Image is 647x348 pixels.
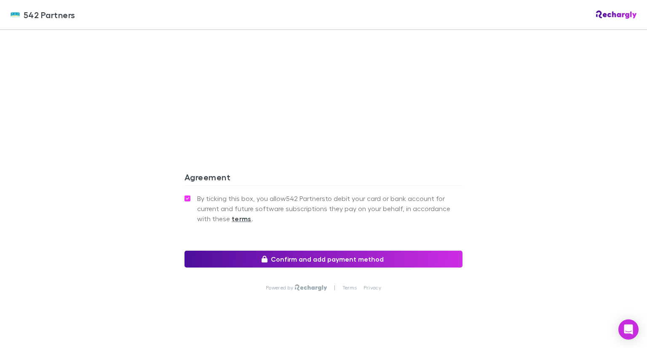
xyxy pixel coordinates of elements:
[364,284,381,291] a: Privacy
[596,11,637,19] img: Rechargly Logo
[197,193,463,224] span: By ticking this box, you allow 542 Partners to debit your card or bank account for current and fu...
[334,284,335,291] p: |
[10,10,20,20] img: 542 Partners's Logo
[618,319,639,340] div: Open Intercom Messenger
[24,8,75,21] span: 542 Partners
[184,172,463,185] h3: Agreement
[184,251,463,268] button: Confirm and add payment method
[295,284,327,291] img: Rechargly Logo
[232,214,251,223] strong: terms
[342,284,357,291] a: Terms
[266,284,295,291] p: Powered by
